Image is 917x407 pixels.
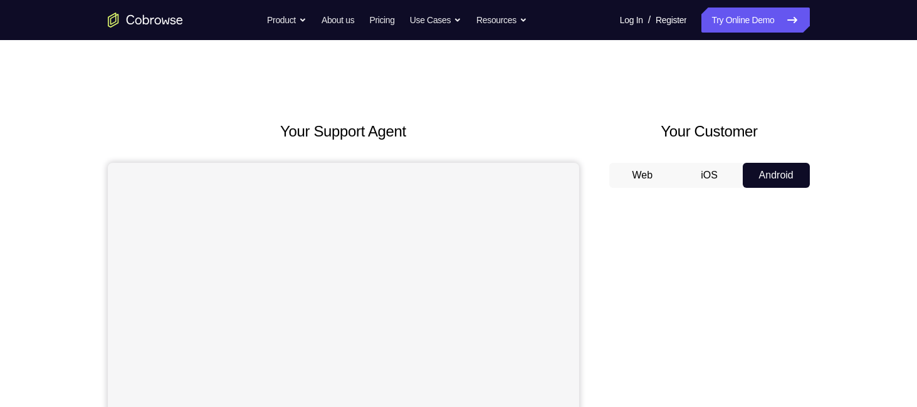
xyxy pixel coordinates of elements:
[609,120,810,143] h2: Your Customer
[108,120,579,143] h2: Your Support Agent
[410,8,461,33] button: Use Cases
[609,163,676,188] button: Web
[676,163,743,188] button: iOS
[656,8,686,33] a: Register
[476,8,527,33] button: Resources
[108,13,183,28] a: Go to the home page
[267,8,307,33] button: Product
[701,8,809,33] a: Try Online Demo
[648,13,651,28] span: /
[620,8,643,33] a: Log In
[322,8,354,33] a: About us
[743,163,810,188] button: Android
[369,8,394,33] a: Pricing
